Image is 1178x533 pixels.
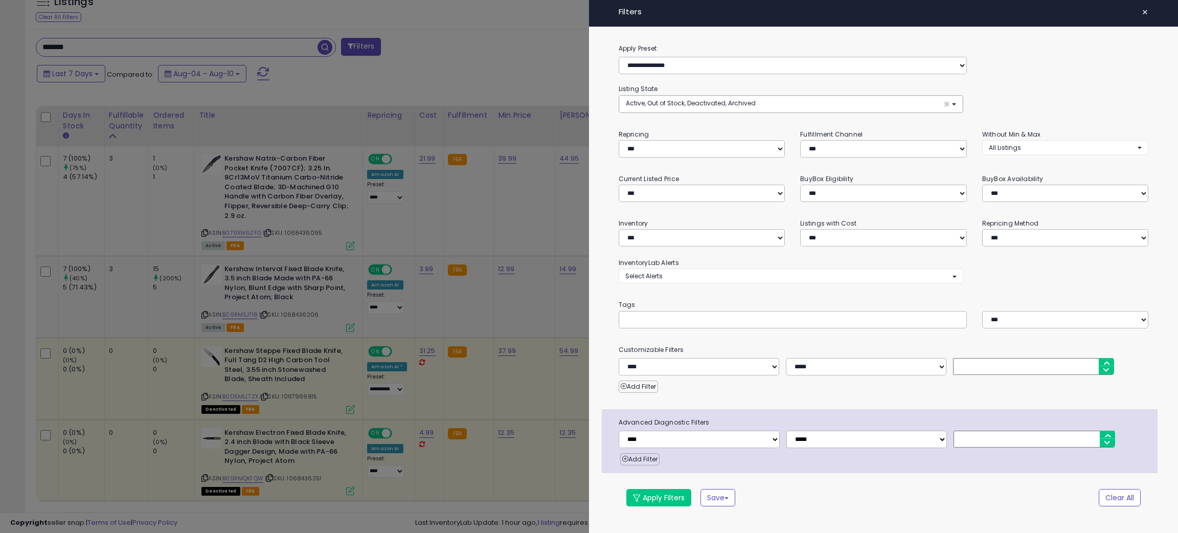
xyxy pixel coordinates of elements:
[619,269,963,283] button: Select Alerts
[619,130,649,139] small: Repricing
[619,8,1149,16] h4: Filters
[800,130,863,139] small: Fulfillment Channel
[619,381,658,393] button: Add Filter
[620,453,660,465] button: Add Filter
[619,84,658,93] small: Listing State
[1138,5,1152,19] button: ×
[1099,489,1141,506] button: Clear All
[982,140,1149,155] button: All Listings
[1142,5,1148,19] span: ×
[982,219,1039,228] small: Repricing Method
[619,96,963,113] button: Active, Out of Stock, Deactivated, Archived ×
[982,130,1041,139] small: Without Min & Max
[626,489,691,506] button: Apply Filters
[619,219,648,228] small: Inventory
[611,344,1157,356] small: Customizable Filters
[611,43,1157,54] label: Apply Preset:
[800,174,853,183] small: BuyBox Eligibility
[619,174,679,183] small: Current Listed Price
[619,258,679,267] small: InventoryLab Alerts
[611,299,1157,310] small: Tags
[982,174,1043,183] small: BuyBox Availability
[611,417,1158,428] span: Advanced Diagnostic Filters
[989,143,1021,152] span: All Listings
[700,489,735,506] button: Save
[625,272,663,280] span: Select Alerts
[626,99,756,107] span: Active, Out of Stock, Deactivated, Archived
[943,99,950,109] span: ×
[800,219,856,228] small: Listings with Cost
